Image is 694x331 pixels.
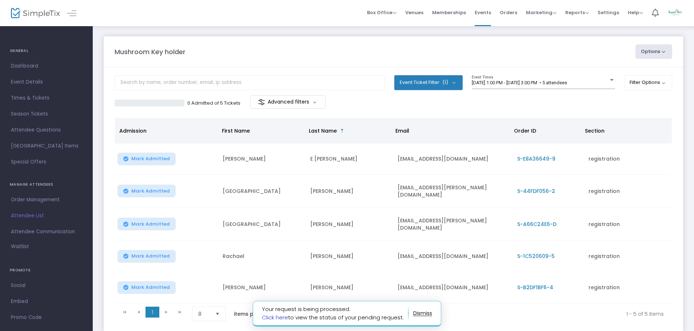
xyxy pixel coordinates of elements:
td: registration [584,175,672,208]
span: S-A66C24E6-D [517,221,557,228]
td: [EMAIL_ADDRESS][DOMAIN_NAME] [393,144,512,175]
label: items per page [234,310,275,318]
span: S-B2DF1BF6-4 [517,284,553,291]
span: (1) [442,80,448,85]
span: Embed [11,297,82,306]
td: registration [584,144,672,175]
span: Admission [119,127,147,134]
a: Click here [262,314,288,321]
td: registration [584,241,672,272]
td: registration [584,208,672,241]
m-button: Advanced filters [250,95,326,109]
span: Events [475,3,491,22]
button: Filter Options [624,75,673,90]
td: [PERSON_NAME] [306,241,394,272]
h4: MANAGE ATTENDEES [10,177,83,192]
span: Attendee List [11,211,82,221]
span: Your request is being processed. to view the status of your pending request. [262,305,408,322]
span: Venues [405,3,423,22]
span: Page 1 [145,307,159,318]
td: Rachael [218,241,306,272]
span: Promo Code [11,313,82,322]
span: Box Office [367,9,396,16]
span: Season Tickets [11,109,82,119]
span: Memberships [432,3,466,22]
kendo-pager-info: 1 - 5 of 5 items [290,307,664,321]
span: Orders [500,3,517,22]
span: Mark Admitted [131,188,170,194]
span: Help [628,9,643,16]
span: Last Name [309,127,337,134]
span: Mark Admitted [131,253,170,259]
h4: PROMOTE [10,263,83,278]
td: [PERSON_NAME] [306,175,394,208]
span: Settings [598,3,619,22]
span: S-44FDF056-2 [517,187,555,195]
button: Options [635,44,673,59]
span: S-E8A36649-9 [517,155,555,162]
span: Mark Admitted [131,221,170,227]
m-panel-title: Mushroom Key holder [115,47,186,57]
button: Mark Admitted [117,281,176,294]
button: Select [212,307,223,321]
span: Section [585,127,605,134]
span: Attendee Communication [11,227,82,237]
td: [EMAIL_ADDRESS][DOMAIN_NAME] [393,272,512,303]
td: registration [584,272,672,303]
span: Order Management [11,195,82,205]
span: Sortable [339,128,345,134]
td: [GEOGRAPHIC_DATA] [218,175,306,208]
span: First Name [222,127,250,134]
span: Order ID [514,127,536,134]
td: [PERSON_NAME] [306,272,394,303]
td: [PERSON_NAME] [218,272,306,303]
span: Mark Admitted [131,156,170,162]
span: Waitlist [11,243,29,250]
td: [PERSON_NAME] [306,208,394,241]
td: [EMAIL_ADDRESS][PERSON_NAME][DOMAIN_NAME] [393,175,512,208]
td: [PERSON_NAME] [218,144,306,175]
span: Dashboard [11,61,82,71]
td: [GEOGRAPHIC_DATA] [218,208,306,241]
span: Mark Admitted [131,284,170,290]
span: [DATE] 1:00 PM - [DATE] 3:00 PM • 5 attendees [472,80,567,85]
td: E [PERSON_NAME] [306,144,394,175]
button: Mark Admitted [117,250,176,263]
span: [GEOGRAPHIC_DATA] Items [11,141,82,151]
input: Search by name, order number, email, ip address [115,75,385,90]
button: Mark Admitted [117,218,176,230]
span: Email [395,127,409,134]
div: Data table [115,118,672,303]
button: dismiss [413,308,432,319]
h4: GENERAL [10,44,83,58]
span: Event Details [11,77,82,87]
span: 8 [198,310,210,318]
span: S-1C520609-5 [517,253,555,260]
span: Times & Tickets [11,93,82,103]
span: Reports [565,9,589,16]
span: Social [11,281,82,290]
img: filter [258,98,265,106]
button: Mark Admitted [117,185,176,197]
td: [EMAIL_ADDRESS][DOMAIN_NAME] [393,241,512,272]
span: Attendee Questions [11,125,82,135]
span: Special Offers [11,157,82,167]
td: [EMAIL_ADDRESS][PERSON_NAME][DOMAIN_NAME] [393,208,512,241]
button: Event Ticket Filter(1) [394,75,463,90]
button: Mark Admitted [117,153,176,165]
span: Marketing [526,9,557,16]
p: 0 Admitted of 5 Tickets [187,100,240,107]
